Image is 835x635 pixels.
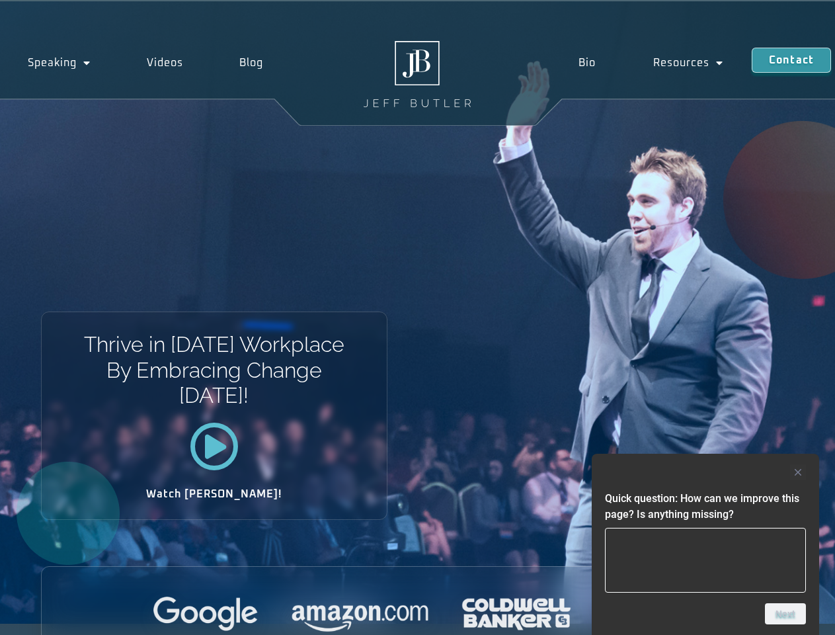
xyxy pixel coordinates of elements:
[769,55,814,65] span: Contact
[88,489,340,499] h2: Watch [PERSON_NAME]!
[550,48,751,78] nav: Menu
[765,603,806,624] button: Next question
[625,48,752,78] a: Resources
[605,464,806,624] div: Quick question: How can we improve this page? Is anything missing?
[119,48,212,78] a: Videos
[605,528,806,593] textarea: Quick question: How can we improve this page? Is anything missing?
[211,48,291,78] a: Blog
[83,332,345,408] h1: Thrive in [DATE] Workplace By Embracing Change [DATE]!
[605,491,806,523] h2: Quick question: How can we improve this page? Is anything missing?
[550,48,624,78] a: Bio
[752,48,831,73] a: Contact
[790,464,806,480] button: Hide survey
